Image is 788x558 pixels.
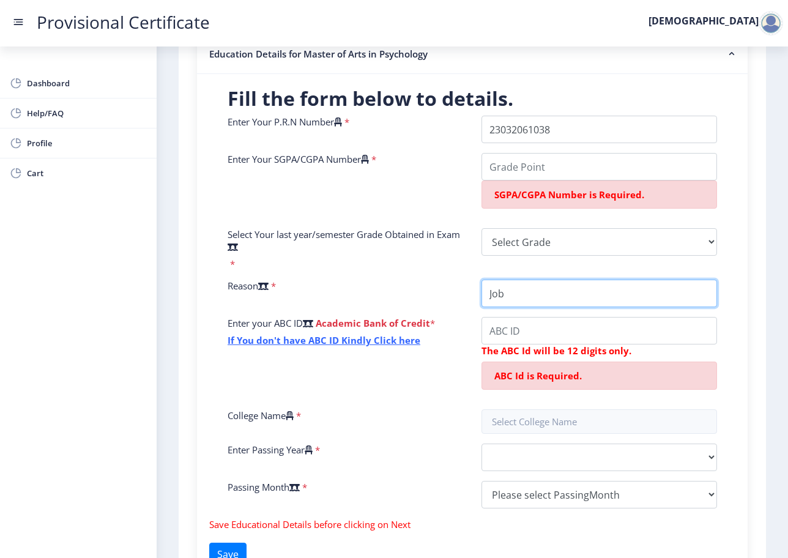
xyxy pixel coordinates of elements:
label: Enter Passing Year [228,444,313,456]
label: Select Your last year/semester Grade Obtained in Exam [228,228,463,253]
input: Reason [481,280,717,307]
span: SGPA/CGPA Number is Required. [494,188,644,201]
span: Dashboard [27,76,147,91]
b: Academic Bank of Credit [316,317,430,329]
label: Enter Your P.R.N Number [228,116,342,128]
label: [DEMOGRAPHIC_DATA] [649,16,759,26]
b: The ABC Id will be 12 digits only. [481,344,631,357]
label: Enter Your SGPA/CGPA Number [228,153,369,165]
label: College Name [228,409,294,422]
label: Reason [228,280,269,292]
span: Save Educational Details before clicking on Next [209,518,411,530]
h2: Fill the form below to details. [228,86,717,111]
a: If You don't have ABC ID Kindly Click here [228,334,420,346]
label: Passing Month [228,481,300,493]
label: Enter your ABC ID [228,317,313,329]
input: ABC ID [481,317,717,344]
span: Profile [27,136,147,151]
span: Cart [27,166,147,180]
input: Select College Name [481,409,717,434]
a: Provisional Certificate [24,16,222,29]
span: ABC Id is Required. [494,370,582,382]
span: Help/FAQ [27,106,147,121]
input: P.R.N Number [481,116,717,143]
input: Grade Point [481,153,717,180]
nb-accordion-item-header: Education Details for Master of Arts in Psychology [197,34,748,74]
